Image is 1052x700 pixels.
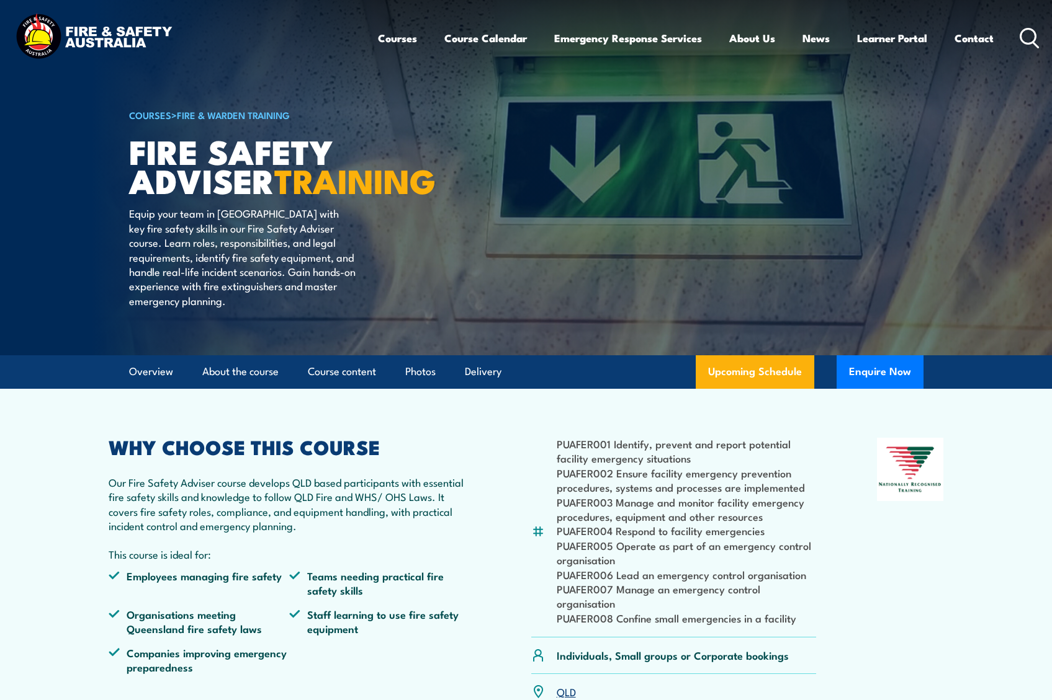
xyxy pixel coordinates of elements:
[202,355,279,388] a: About the course
[109,645,290,675] li: Companies improving emergency preparedness
[109,475,471,533] p: Our Fire Safety Adviser course develops QLD based participants with essential fire safety skills ...
[955,22,994,55] a: Contact
[129,206,356,308] p: Equip your team in [GEOGRAPHIC_DATA] with key fire safety skills in our Fire Safety Adviser cours...
[557,567,817,582] li: PUAFER006 Lead an emergency control organisation
[557,538,817,567] li: PUAFER005 Operate as part of an emergency control organisation
[557,648,789,662] p: Individuals, Small groups or Corporate bookings
[444,22,527,55] a: Course Calendar
[857,22,927,55] a: Learner Portal
[405,355,436,388] a: Photos
[109,569,290,598] li: Employees managing fire safety
[557,684,576,699] a: QLD
[378,22,417,55] a: Courses
[129,355,173,388] a: Overview
[802,22,830,55] a: News
[557,436,817,466] li: PUAFER001 Identify, prevent and report potential facility emergency situations
[877,438,944,501] img: Nationally Recognised Training logo.
[557,495,817,524] li: PUAFER003 Manage and monitor facility emergency procedures, equipment and other resources
[274,154,436,205] strong: TRAINING
[557,611,817,625] li: PUAFER008 Confine small emergencies in a facility
[557,582,817,611] li: PUAFER007 Manage an emergency control organisation
[109,438,471,455] h2: WHY CHOOSE THIS COURSE
[289,607,470,636] li: Staff learning to use fire safety equipment
[308,355,376,388] a: Course content
[696,355,814,389] a: Upcoming Schedule
[129,107,436,122] h6: >
[129,136,436,194] h1: FIRE SAFETY ADVISER
[177,108,290,122] a: Fire & Warden Training
[837,355,924,389] button: Enquire Now
[557,523,817,538] li: PUAFER004 Respond to facility emergencies
[557,466,817,495] li: PUAFER002 Ensure facility emergency prevention procedures, systems and processes are implemented
[554,22,702,55] a: Emergency Response Services
[129,108,171,122] a: COURSES
[109,607,290,636] li: Organisations meeting Queensland fire safety laws
[465,355,501,388] a: Delivery
[289,569,470,598] li: Teams needing practical fire safety skills
[109,547,471,561] p: This course is ideal for:
[729,22,775,55] a: About Us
